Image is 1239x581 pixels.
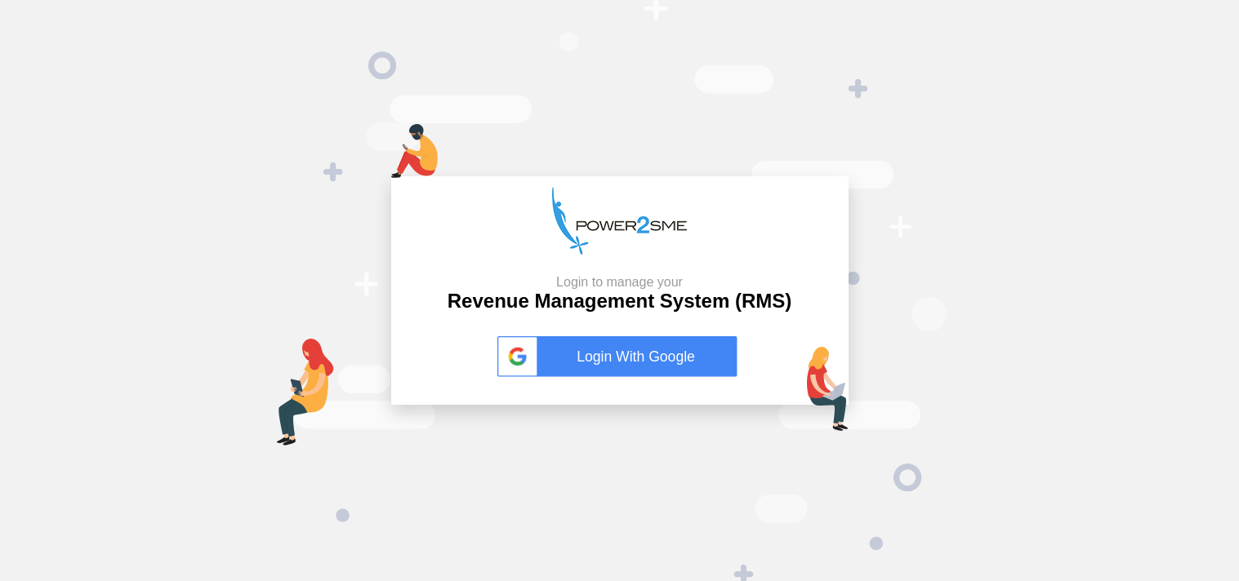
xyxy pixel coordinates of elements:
[807,347,849,431] img: lap-login.png
[448,274,791,313] h2: Revenue Management System (RMS)
[391,124,438,178] img: mob-login.png
[277,339,334,446] img: tab-login.png
[552,187,687,255] img: p2s_logo.png
[448,274,791,290] small: Login to manage your
[497,336,742,377] a: Login With Google
[492,319,747,394] button: Login With Google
